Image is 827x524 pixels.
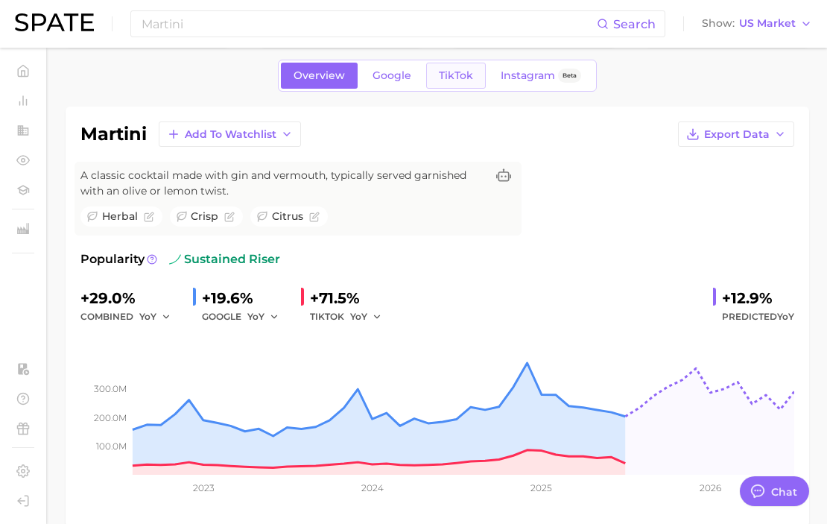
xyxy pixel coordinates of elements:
div: TIKTOK [310,308,392,326]
button: ShowUS Market [698,14,816,34]
button: Flag as miscategorized or irrelevant [309,212,320,222]
button: YoY [139,308,171,326]
tspan: 2023 [193,482,215,493]
tspan: 2024 [361,482,384,493]
span: sustained riser [169,250,280,268]
button: Export Data [678,121,794,147]
a: InstagramBeta [488,63,594,89]
span: TikTok [439,69,473,82]
div: +12.9% [722,286,794,310]
button: Flag as miscategorized or irrelevant [224,212,235,222]
span: Popularity [80,250,145,268]
h1: martini [80,125,147,143]
span: YoY [247,310,264,323]
span: herbal [102,209,138,224]
div: combined [80,308,181,326]
span: YoY [777,311,794,322]
span: Beta [563,69,577,82]
span: Export Data [704,128,770,141]
span: crisp [191,209,218,224]
span: US Market [739,19,796,28]
a: Google [360,63,424,89]
div: GOOGLE [202,308,289,326]
span: A classic cocktail made with gin and vermouth, typically served garnished with an olive or lemon ... [80,168,486,199]
div: +71.5% [310,286,392,310]
span: Google [373,69,411,82]
span: YoY [139,310,156,323]
button: Add to Watchlist [159,121,301,147]
span: citrus [272,209,303,224]
button: YoY [247,308,279,326]
span: Instagram [501,69,555,82]
span: Show [702,19,735,28]
div: +29.0% [80,286,181,310]
span: YoY [350,310,367,323]
span: Predicted [722,308,794,326]
span: Add to Watchlist [185,128,276,141]
button: YoY [350,308,382,326]
img: sustained riser [169,253,181,265]
tspan: 2026 [700,482,721,493]
span: Search [613,17,656,31]
img: SPATE [15,13,94,31]
button: Flag as miscategorized or irrelevant [144,212,154,222]
a: Overview [281,63,358,89]
a: TikTok [426,63,486,89]
input: Search here for a brand, industry, or ingredient [140,11,597,37]
div: +19.6% [202,286,289,310]
tspan: 2025 [530,482,552,493]
a: Log out. Currently logged in with e-mail lhutcherson@kwtglobal.com. [12,490,34,512]
span: Overview [294,69,345,82]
